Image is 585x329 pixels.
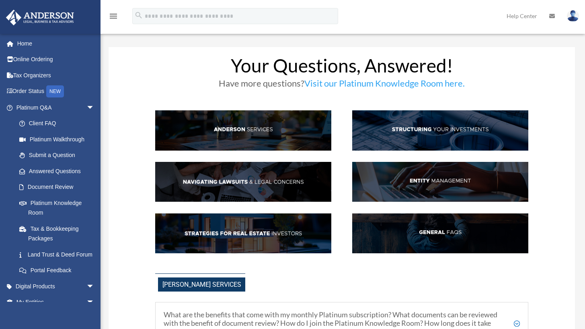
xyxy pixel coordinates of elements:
[6,278,107,294] a: Digital Productsarrow_drop_down
[155,213,331,253] img: StratsRE_hdr
[6,35,107,52] a: Home
[11,116,103,132] a: Client FAQ
[11,147,107,163] a: Submit a Question
[46,85,64,97] div: NEW
[11,179,107,195] a: Document Review
[155,56,528,79] h1: Your Questions, Answered!
[109,14,118,21] a: menu
[304,78,465,93] a: Visit our Platinum Knowledge Room here.
[567,10,579,22] img: User Pic
[155,110,331,150] img: AndServ_hdr
[352,110,528,150] img: StructInv_hdr
[352,213,528,253] img: GenFAQ_hdr
[155,79,528,92] h3: Have more questions?
[11,131,107,147] a: Platinum Walkthrough
[11,263,107,279] a: Portal Feedback
[6,52,107,68] a: Online Ordering
[11,246,107,263] a: Land Trust & Deed Forum
[11,195,107,221] a: Platinum Knowledge Room
[6,83,107,100] a: Order StatusNEW
[352,162,528,202] img: EntManag_hdr
[134,11,143,20] i: search
[86,294,103,311] span: arrow_drop_down
[86,99,103,116] span: arrow_drop_down
[11,221,107,246] a: Tax & Bookkeeping Packages
[158,277,245,292] span: [PERSON_NAME] Services
[155,162,331,202] img: NavLaw_hdr
[6,294,107,310] a: My Entitiesarrow_drop_down
[86,278,103,295] span: arrow_drop_down
[6,99,107,116] a: Platinum Q&Aarrow_drop_down
[109,11,118,21] i: menu
[11,163,107,179] a: Answered Questions
[4,10,76,25] img: Anderson Advisors Platinum Portal
[6,67,107,83] a: Tax Organizers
